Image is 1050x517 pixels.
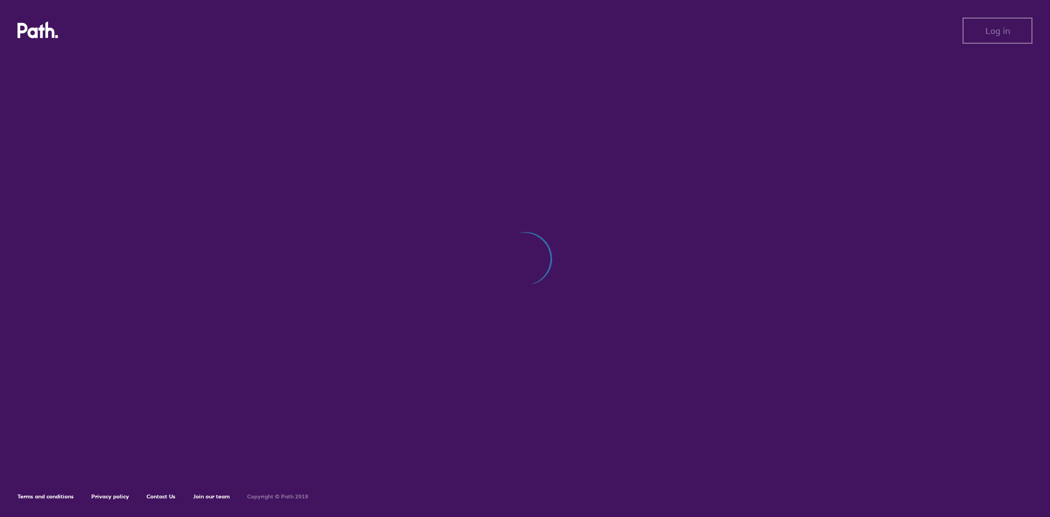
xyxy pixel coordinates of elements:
[962,18,1032,44] button: Log in
[247,493,308,500] h6: Copyright © Path 2018
[17,493,74,500] a: Terms and conditions
[91,493,129,500] a: Privacy policy
[147,493,176,500] a: Contact Us
[193,493,230,500] a: Join our team
[985,26,1010,36] span: Log in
